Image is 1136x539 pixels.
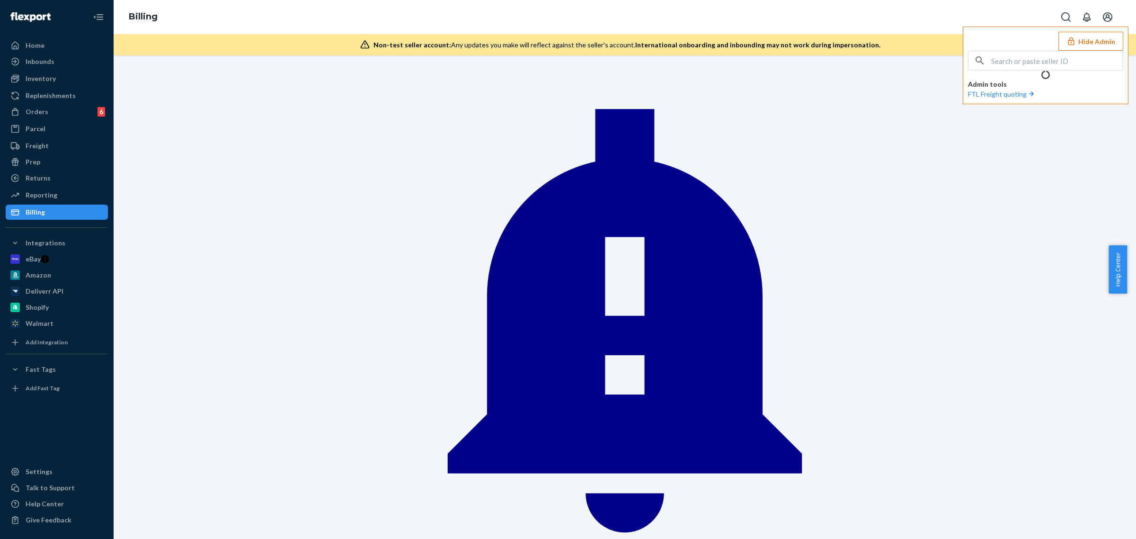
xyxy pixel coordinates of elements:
[6,121,108,136] a: Parcel
[26,287,63,296] div: Deliverr API
[6,38,108,53] a: Home
[26,190,57,200] div: Reporting
[129,11,158,22] a: Billing
[6,496,108,512] a: Help Center
[26,57,54,66] div: Inbounds
[6,512,108,528] button: Give Feedback
[6,316,108,331] a: Walmart
[6,235,108,251] button: Integrations
[26,173,51,183] div: Returns
[6,381,108,396] a: Add Fast Tag
[373,41,451,49] span: Non-test seller account:
[6,138,108,153] a: Freight
[26,74,56,83] div: Inventory
[26,41,44,50] div: Home
[6,88,108,103] a: Replenishments
[991,51,1123,70] input: Search or paste seller ID
[26,238,65,248] div: Integrations
[6,284,108,299] a: Deliverr API
[6,252,108,267] a: eBay
[89,8,108,27] button: Close Navigation
[26,124,45,134] div: Parcel
[6,71,108,86] a: Inventory
[6,154,108,170] a: Prep
[968,90,1036,98] a: FTL Freight quoting
[6,480,108,495] a: Talk to Support
[26,384,60,392] div: Add Fast Tag
[26,483,75,493] div: Talk to Support
[26,303,49,312] div: Shopify
[26,270,51,280] div: Amazon
[1077,8,1096,27] button: Open notifications
[6,300,108,315] a: Shopify
[6,104,108,119] a: Orders6
[26,157,40,167] div: Prep
[1098,8,1117,27] button: Open account menu
[26,365,56,374] div: Fast Tags
[26,467,53,476] div: Settings
[6,335,108,350] a: Add Integration
[26,338,68,346] div: Add Integration
[6,268,108,283] a: Amazon
[26,107,48,117] div: Orders
[98,107,105,117] div: 6
[26,499,64,509] div: Help Center
[373,40,880,50] div: Any updates you make will reflect against the seller's account.
[26,319,53,328] div: Walmart
[1056,8,1075,27] button: Open Search Box
[26,141,49,151] div: Freight
[26,207,45,217] div: Billing
[10,12,51,22] img: Flexport logo
[26,254,41,264] div: eBay
[635,41,880,49] span: International onboarding and inbounding may not work during impersonation.
[6,362,108,377] button: Fast Tags
[6,205,108,220] a: Billing
[121,3,165,31] ol: breadcrumbs
[1058,32,1123,51] button: Hide Admin
[6,188,108,203] a: Reporting
[6,464,108,479] a: Settings
[6,171,108,186] a: Returns
[26,515,71,525] div: Give Feedback
[6,54,108,69] a: Inbounds
[1109,245,1127,294] button: Help Center
[968,80,1123,89] p: Admin tools
[26,91,76,100] div: Replenishments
